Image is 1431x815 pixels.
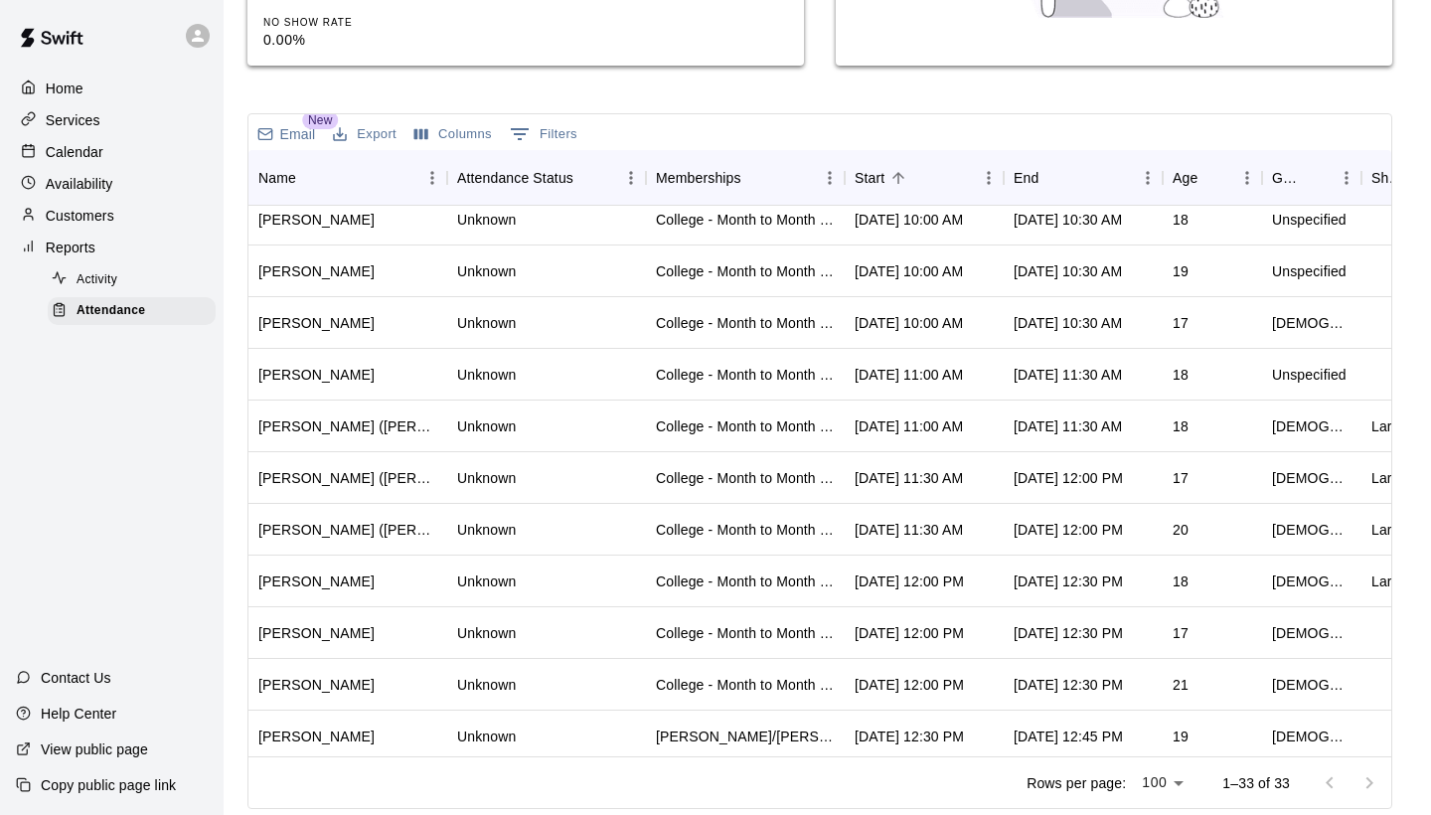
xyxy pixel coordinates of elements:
p: View public page [41,739,148,759]
div: Aug 12, 2025 at 10:30 AM [1014,261,1122,281]
a: Calendar [16,137,208,167]
div: Male [1272,520,1351,540]
div: Gender [1272,150,1304,206]
div: Memberships [646,150,845,206]
button: Show filters [505,118,582,150]
div: Zach Berner [258,261,375,281]
div: Large [1371,571,1408,591]
p: Calendar [46,142,103,162]
div: Age [1173,150,1197,206]
div: Aug 12, 2025 at 10:00 AM [855,313,963,333]
div: Memberships [656,150,741,206]
div: Aug 12, 2025 at 12:00 PM [855,623,964,643]
div: Aug 12, 2025 at 11:30 AM [1014,365,1122,385]
div: Activity [48,266,216,294]
div: Aidan Lysik [258,571,375,591]
div: College - Month to Month Membership , College - Month to Month Membership [656,468,835,488]
div: Large [1371,520,1408,540]
div: 18 [1173,210,1189,230]
div: Aug 12, 2025 at 12:30 PM [855,727,964,746]
div: Christopher Marano (Anthony Marano) [258,468,437,488]
div: Male [1272,727,1351,746]
button: Select columns [409,119,497,150]
div: Reports [16,233,208,262]
div: 100 [1134,768,1191,797]
div: Caden Breault (Jim Breault) [258,416,437,436]
div: 17 [1173,468,1189,488]
div: 17 [1173,623,1189,643]
div: Aug 12, 2025 at 10:00 AM [855,210,963,230]
button: Sort [741,164,769,192]
div: Male [1272,468,1351,488]
div: College - Month to Month Membership [656,416,835,436]
a: Home [16,74,208,103]
p: Rows per page: [1027,773,1126,793]
button: Sort [1038,164,1066,192]
div: 18 [1173,416,1189,436]
div: 18 [1173,365,1189,385]
span: New [302,111,338,129]
div: Unknown [457,468,516,488]
p: Contact Us [41,668,111,688]
div: Unknown [457,210,516,230]
div: Aug 12, 2025 at 10:30 AM [1014,313,1122,333]
button: Sort [1197,164,1225,192]
div: College - Month to Month Membership [656,571,835,591]
div: Services [16,105,208,135]
div: Attendance Status [457,150,573,206]
button: Menu [1332,163,1361,193]
p: Email [280,124,316,144]
button: Sort [1304,164,1332,192]
div: Aug 12, 2025 at 12:00 PM [1014,520,1123,540]
div: Max Eder [258,365,375,385]
div: College - Month to Month Membership [656,675,835,695]
div: Luke Barrett [258,313,375,333]
a: Availability [16,169,208,199]
div: Shirt Size [1371,150,1403,206]
div: College - Month to Month Membership [656,210,835,230]
div: Aug 12, 2025 at 12:00 PM [855,571,964,591]
div: 18 [1173,571,1189,591]
div: College - Month to Month Membership [656,313,835,333]
div: Aug 12, 2025 at 12:00 PM [855,675,964,695]
div: Unknown [457,520,516,540]
div: Aug 12, 2025 at 10:00 AM [855,261,963,281]
div: Male [1272,571,1351,591]
div: Attendance Status [447,150,646,206]
div: Aug 12, 2025 at 11:30 AM [855,520,963,540]
div: College - Month to Month Membership [656,623,835,643]
p: Copy public page link [41,775,176,795]
div: Unknown [457,571,516,591]
div: 20 [1173,520,1189,540]
a: Activity [48,264,224,295]
div: Large [1371,468,1408,488]
div: Unknown [457,313,516,333]
p: Services [46,110,100,130]
div: End [1004,150,1163,206]
div: College - Month to Month Membership , College - Month to Month Membership [656,520,835,540]
div: Male [1272,675,1351,695]
div: Unknown [457,365,516,385]
div: College - Month to Month Membership , Todd/Brad - Full Year Member Unlimited [656,261,835,281]
div: 21 [1173,675,1189,695]
div: Aug 12, 2025 at 11:00 AM [855,365,963,385]
a: Customers [16,201,208,231]
div: Tom/Mike - Month to Month Membership - 2x per week, Tom/Mike - Full Year Member Unlimited , Colle... [656,727,835,746]
button: Email [252,120,320,148]
span: Activity [77,270,117,290]
button: Menu [974,163,1004,193]
div: Unknown [457,675,516,695]
div: Aug 12, 2025 at 11:30 AM [855,468,963,488]
button: Menu [616,163,646,193]
p: Home [46,79,83,98]
div: Ryan Holman [258,727,375,746]
div: 17 [1173,313,1189,333]
button: Export [328,119,401,150]
p: 1–33 of 33 [1222,773,1290,793]
p: NO SHOW RATE [263,15,462,30]
p: 0.00% [263,30,462,51]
